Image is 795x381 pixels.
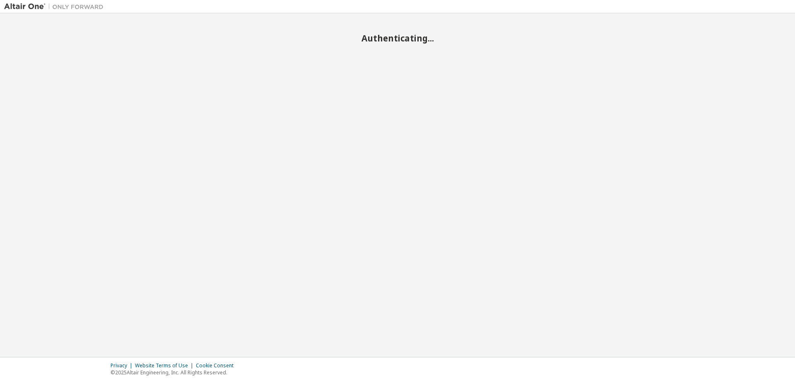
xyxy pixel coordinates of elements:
[111,369,238,376] p: © 2025 Altair Engineering, Inc. All Rights Reserved.
[135,362,196,369] div: Website Terms of Use
[4,33,791,44] h2: Authenticating...
[196,362,238,369] div: Cookie Consent
[111,362,135,369] div: Privacy
[4,2,108,11] img: Altair One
